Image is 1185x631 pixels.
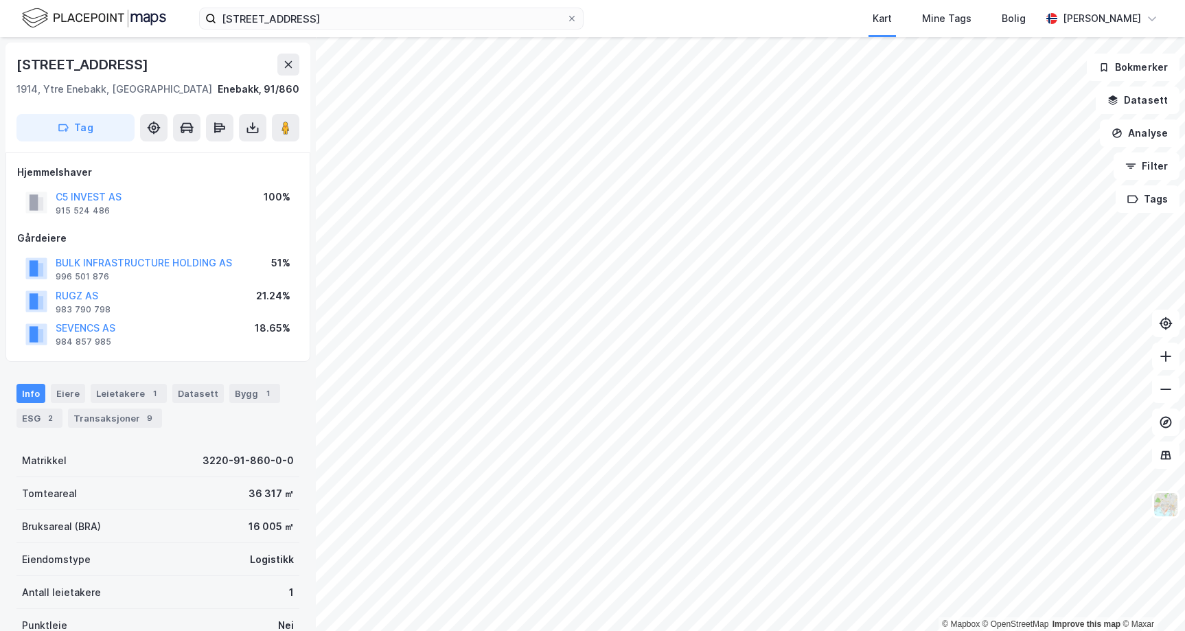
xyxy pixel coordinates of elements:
div: 21.24% [256,288,290,304]
div: 2 [43,411,57,425]
img: logo.f888ab2527a4732fd821a326f86c7f29.svg [22,6,166,30]
div: Hjemmelshaver [17,164,299,181]
div: Eiendomstype [22,551,91,568]
div: 1914, Ytre Enebakk, [GEOGRAPHIC_DATA] [16,81,212,97]
div: Info [16,384,45,403]
div: Tomteareal [22,485,77,502]
img: Z [1153,492,1179,518]
div: 1 [148,387,161,400]
div: 16 005 ㎡ [249,518,294,535]
div: 984 857 985 [56,336,111,347]
button: Tag [16,114,135,141]
div: Logistikk [250,551,294,568]
button: Bokmerker [1087,54,1180,81]
div: 51% [271,255,290,271]
div: Kart [873,10,892,27]
div: [STREET_ADDRESS] [16,54,151,76]
div: Datasett [172,384,224,403]
div: Kontrollprogram for chat [1116,565,1185,631]
div: 9 [143,411,157,425]
div: Eiere [51,384,85,403]
div: Bolig [1002,10,1026,27]
div: 915 524 486 [56,205,110,216]
div: Gårdeiere [17,230,299,246]
div: 3220-91-860-0-0 [203,452,294,469]
button: Analyse [1100,119,1180,147]
input: Søk på adresse, matrikkel, gårdeiere, leietakere eller personer [216,8,566,29]
div: 36 317 ㎡ [249,485,294,502]
div: 100% [264,189,290,205]
div: Transaksjoner [68,409,162,428]
div: Bruksareal (BRA) [22,518,101,535]
div: 983 790 798 [56,304,111,315]
div: Leietakere [91,384,167,403]
div: [PERSON_NAME] [1063,10,1141,27]
div: 1 [289,584,294,601]
div: 996 501 876 [56,271,109,282]
a: Mapbox [942,619,980,629]
div: ESG [16,409,62,428]
div: Antall leietakere [22,584,101,601]
button: Tags [1116,185,1180,213]
a: OpenStreetMap [982,619,1049,629]
div: 1 [261,387,275,400]
div: 18.65% [255,320,290,336]
div: Mine Tags [922,10,971,27]
button: Filter [1114,152,1180,180]
div: Enebakk, 91/860 [218,81,299,97]
div: Matrikkel [22,452,67,469]
div: Bygg [229,384,280,403]
button: Datasett [1096,87,1180,114]
iframe: Chat Widget [1116,565,1185,631]
a: Improve this map [1052,619,1120,629]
